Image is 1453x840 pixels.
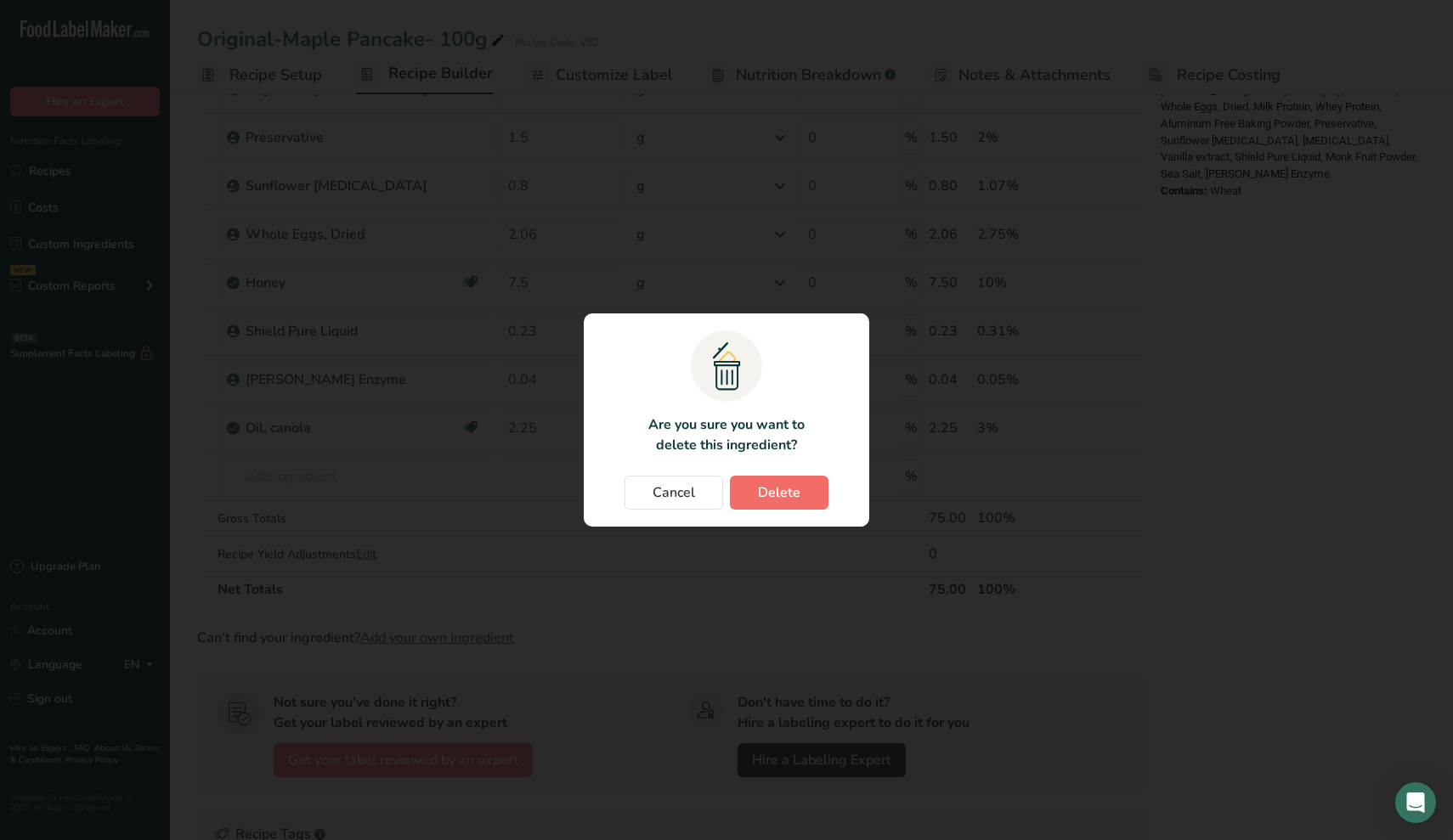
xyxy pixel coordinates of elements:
div: Open Intercom Messenger [1395,782,1436,823]
span: Cancel [653,482,695,503]
span: Delete [758,482,800,503]
p: Are you sure you want to delete this ingredient? [638,414,814,455]
button: Delete [730,476,828,510]
button: Cancel [625,476,723,510]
